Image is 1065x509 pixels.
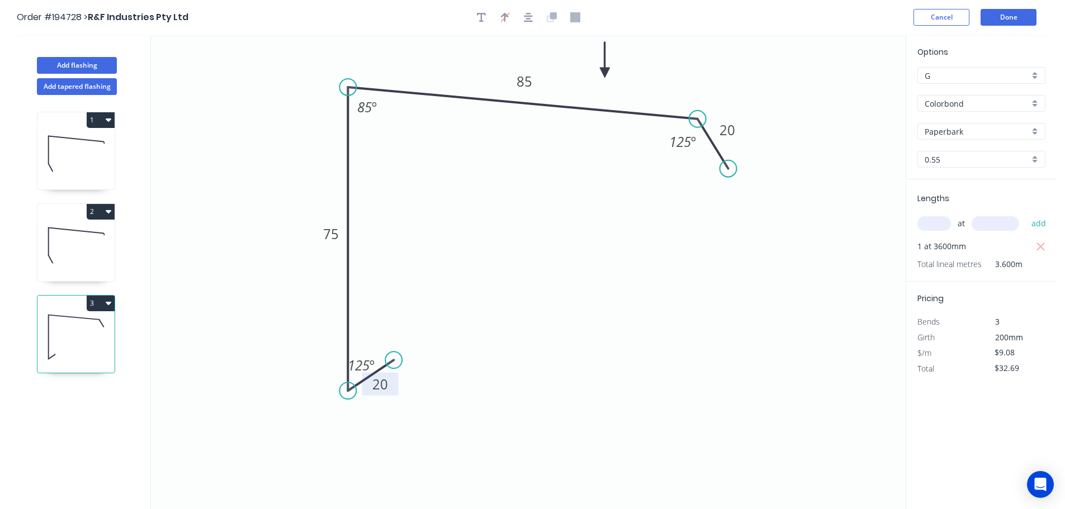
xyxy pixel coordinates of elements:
tspan: º [370,356,375,374]
span: Order #194728 > [17,11,88,23]
tspan: 75 [323,225,339,243]
button: 3 [87,296,115,311]
span: Bends [917,316,940,327]
span: at [958,216,965,231]
tspan: 20 [372,375,388,393]
span: Total [917,363,934,374]
tspan: 85 [517,72,532,91]
button: Add tapered flashing [37,78,117,95]
div: Open Intercom Messenger [1027,471,1054,498]
button: 1 [87,112,115,128]
button: Add flashing [37,57,117,74]
span: 1 at 3600mm [917,239,966,254]
span: 3.600m [982,256,1023,272]
input: Price level [925,70,1029,82]
tspan: 85 [357,98,372,116]
span: Total lineal metres [917,256,982,272]
input: Thickness [925,154,1029,165]
button: Cancel [913,9,969,26]
span: Pricing [917,293,944,304]
span: Options [917,46,948,58]
button: 2 [87,204,115,220]
input: Colour [925,126,1029,137]
span: $/m [917,348,931,358]
input: Material [925,98,1029,110]
tspan: 20 [720,121,735,139]
svg: 0 [151,35,906,509]
tspan: º [372,98,377,116]
tspan: 125 [348,356,370,374]
button: Done [981,9,1036,26]
span: Lengths [917,193,949,204]
span: R&F Industries Pty Ltd [88,11,188,23]
button: add [1026,214,1052,233]
span: 3 [995,316,1000,327]
span: Girth [917,332,935,342]
tspan: 125 [669,132,691,151]
span: 200mm [995,332,1023,342]
tspan: º [691,132,696,151]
